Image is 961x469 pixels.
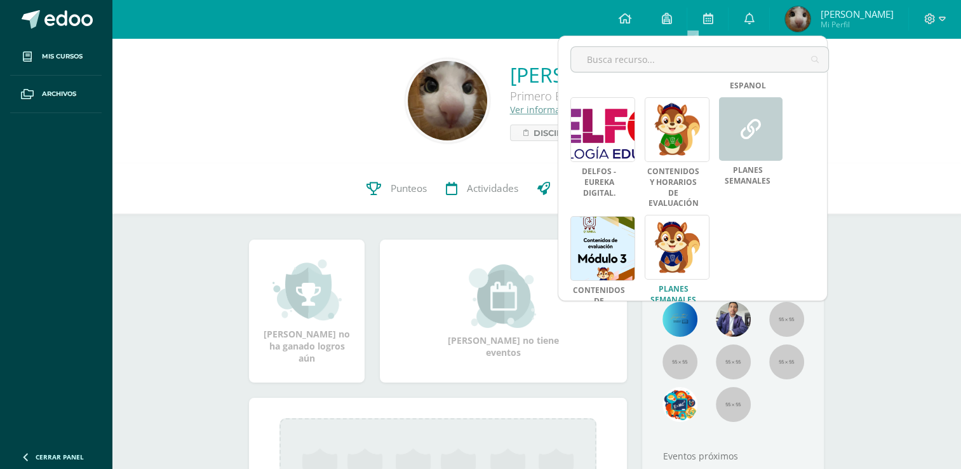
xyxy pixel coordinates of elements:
[408,61,487,140] img: fa448118a13aeade5e7795d96ff03db0.png
[716,387,751,422] img: 55x55
[662,387,697,422] img: ec27d035fb7f436e7272c60beda7e669.png
[719,59,776,91] a: LENGUAJE Y SOCIALES - ESPAÑOL
[510,104,626,116] a: Ver información personal...
[357,163,436,214] a: Punteos
[440,264,567,358] div: [PERSON_NAME] no tiene eventos
[510,61,668,88] a: [PERSON_NAME]
[534,125,584,140] span: Disciplina
[785,6,810,32] img: 83853f9d5e04a39e3597875871a89638.png
[645,284,702,306] a: PLANES SEMANALES
[716,302,751,337] img: 5ffa332e6e26d6c51bfe2fc34c38b641.png
[10,38,102,76] a: Mis cursos
[42,51,83,62] span: Mis cursos
[570,167,628,198] a: Delfos - Eureka Digital.
[716,344,751,379] img: 55x55
[436,163,528,214] a: Actividades
[820,19,893,30] span: Mi Perfil
[662,344,697,379] img: 55x55
[469,264,538,328] img: event_small.png
[769,344,804,379] img: 55x55
[528,163,620,214] a: Trayectoria
[571,47,828,72] input: Busca recurso...
[820,8,893,20] span: [PERSON_NAME]
[662,302,697,337] img: a1f04a71594a42499dddf7e254c1d274.png
[510,125,597,141] a: Disciplina
[391,182,427,195] span: Punteos
[10,76,102,113] a: Archivos
[658,450,808,462] div: Eventos próximos
[510,88,668,104] div: Primero Básico A
[42,89,76,99] span: Archivos
[467,182,518,195] span: Actividades
[645,167,702,209] a: CONTENIDOS Y HORARIOS DE EVALUACIÓN
[769,302,804,337] img: 55x55
[719,165,776,187] a: PLANES SEMANALES
[36,452,84,461] span: Cerrar panel
[262,258,352,364] div: [PERSON_NAME] no ha ganado logros aún
[570,285,628,317] a: Contenidos de evaluación.
[272,258,342,322] img: achievement_small.png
